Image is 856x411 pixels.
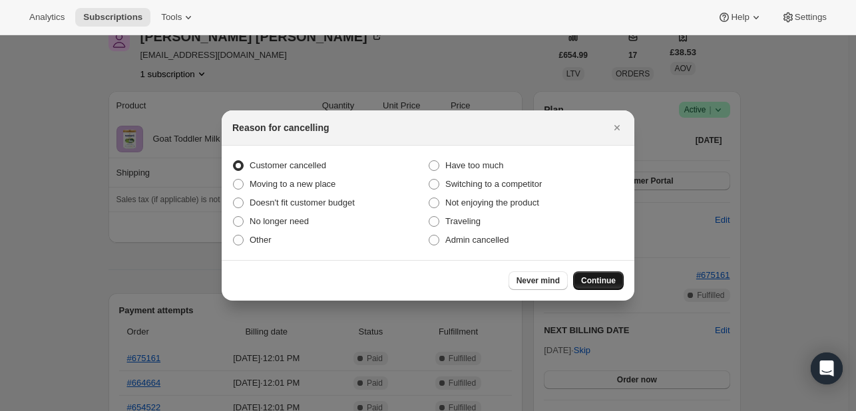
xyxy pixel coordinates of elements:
button: Settings [773,8,835,27]
span: No longer need [250,216,309,226]
div: Open Intercom Messenger [811,352,843,384]
span: Doesn't fit customer budget [250,198,355,207]
button: Never mind [509,271,568,290]
span: Other [250,235,272,245]
span: Tools [161,12,182,23]
button: Help [710,8,770,27]
span: Never mind [517,275,560,286]
span: Help [731,12,749,23]
span: Customer cancelled [250,160,326,170]
button: Tools [153,8,203,27]
span: Switching to a competitor [445,179,542,189]
span: Moving to a new place [250,179,335,189]
span: Admin cancelled [445,235,509,245]
button: Subscriptions [75,8,150,27]
span: Subscriptions [83,12,142,23]
span: Settings [795,12,827,23]
span: Analytics [29,12,65,23]
button: Continue [573,271,624,290]
span: Not enjoying the product [445,198,539,207]
span: Continue [581,275,616,286]
span: Traveling [445,216,481,226]
button: Close [608,118,626,137]
span: Have too much [445,160,503,170]
h2: Reason for cancelling [232,121,329,134]
button: Analytics [21,8,73,27]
